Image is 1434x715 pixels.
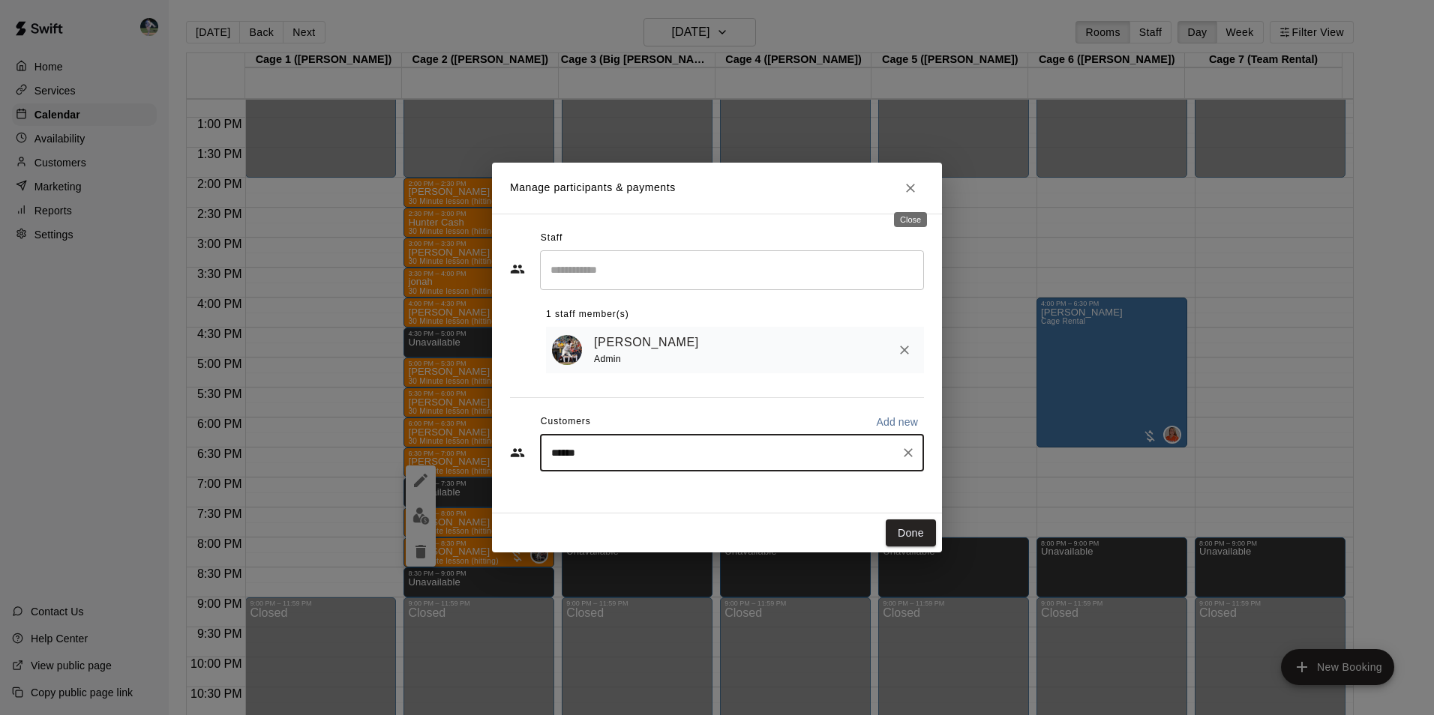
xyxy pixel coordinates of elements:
[876,414,918,429] p: Add new
[552,335,582,365] img: Cody Hawn
[870,410,924,434] button: Add new
[541,410,591,434] span: Customers
[594,333,699,352] a: [PERSON_NAME]
[894,212,927,227] div: Close
[891,337,918,363] button: Remove
[510,180,676,196] p: Manage participants & payments
[541,226,562,250] span: Staff
[897,175,924,202] button: Close
[540,434,924,471] div: Start typing to search customers...
[540,250,924,290] div: Search staff
[898,442,919,463] button: Clear
[510,262,525,277] svg: Staff
[886,519,936,547] button: Done
[510,445,525,460] svg: Customers
[594,354,621,364] span: Admin
[546,303,629,327] span: 1 staff member(s)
